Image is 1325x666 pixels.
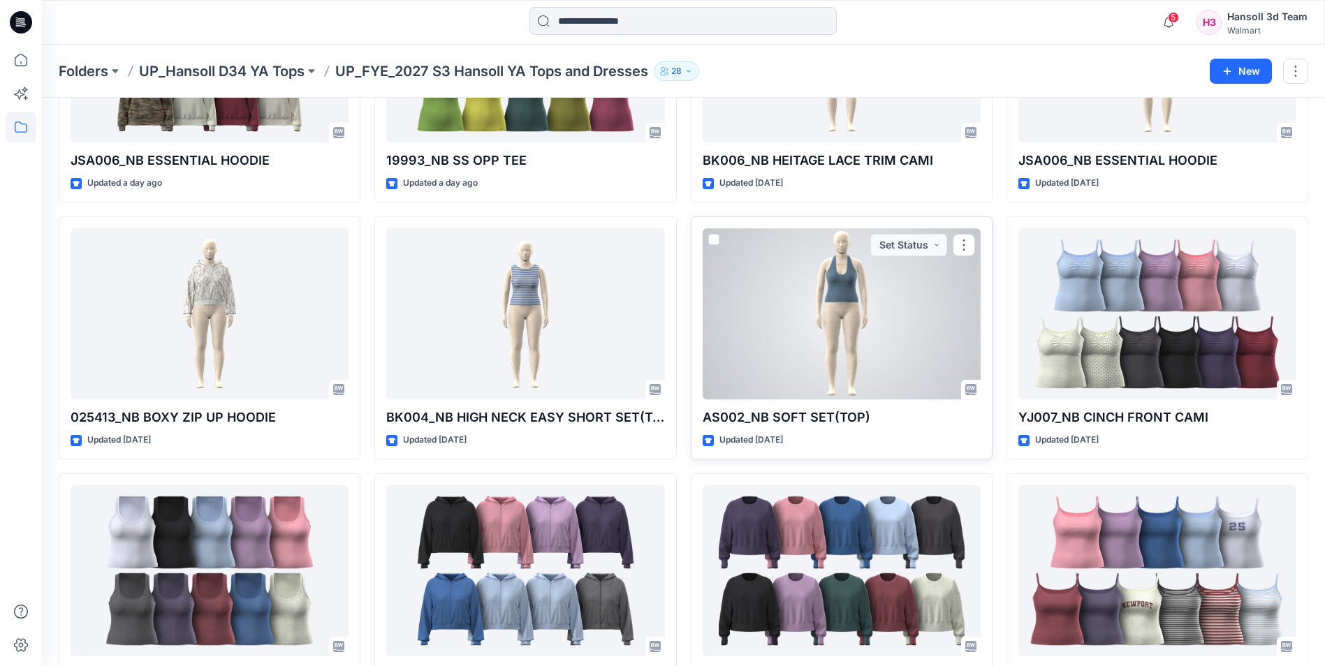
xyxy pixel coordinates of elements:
[1018,408,1296,427] p: YJ007_NB CINCH FRONT CAMI
[1168,12,1179,23] span: 5
[71,408,349,427] p: 025413_NB BOXY ZIP UP HOODIE
[1035,433,1099,447] p: Updated [DATE]
[71,228,349,399] a: 025413_NB BOXY ZIP UP HOODIE
[403,433,467,447] p: Updated [DATE]
[1018,485,1296,656] a: 17326_NB SCOOP CAMI
[719,433,783,447] p: Updated [DATE]
[386,408,664,427] p: BK004_NB HIGH NECK EASY SHORT SET(TOP)
[87,433,151,447] p: Updated [DATE]
[71,151,349,170] p: JSA006_NB ESSENTIAL HOODIE
[719,176,783,191] p: Updated [DATE]
[703,228,981,399] a: AS002_NB SOFT SET(TOP)
[1018,151,1296,170] p: JSA006_NB ESSENTIAL HOODIE
[335,61,648,81] p: UP_FYE_2027 S3 Hansoll YA Tops and Dresses
[671,64,682,79] p: 28
[703,485,981,656] a: 262032_NB BOXY CREWNECK SWEATSHIRT
[1227,25,1308,36] div: Walmart
[703,408,981,427] p: AS002_NB SOFT SET(TOP)
[403,176,478,191] p: Updated a day ago
[703,151,981,170] p: BK006_NB HEITAGE LACE TRIM CAMI
[654,61,699,81] button: 28
[1018,228,1296,399] a: YJ007_NB CINCH FRONT CAMI
[1196,10,1222,35] div: H3
[139,61,305,81] a: UP_Hansoll D34 YA Tops
[71,485,349,656] a: AS011_NB MODULAR TAMI
[386,228,664,399] a: BK004_NB HIGH NECK EASY SHORT SET(TOP)
[87,176,162,191] p: Updated a day ago
[386,485,664,656] a: 025413_NB BOXY ZIP UP HOODIE
[59,61,108,81] a: Folders
[386,151,664,170] p: 19993_NB SS OPP TEE
[1227,8,1308,25] div: Hansoll 3d Team
[1035,176,1099,191] p: Updated [DATE]
[1210,59,1272,84] button: New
